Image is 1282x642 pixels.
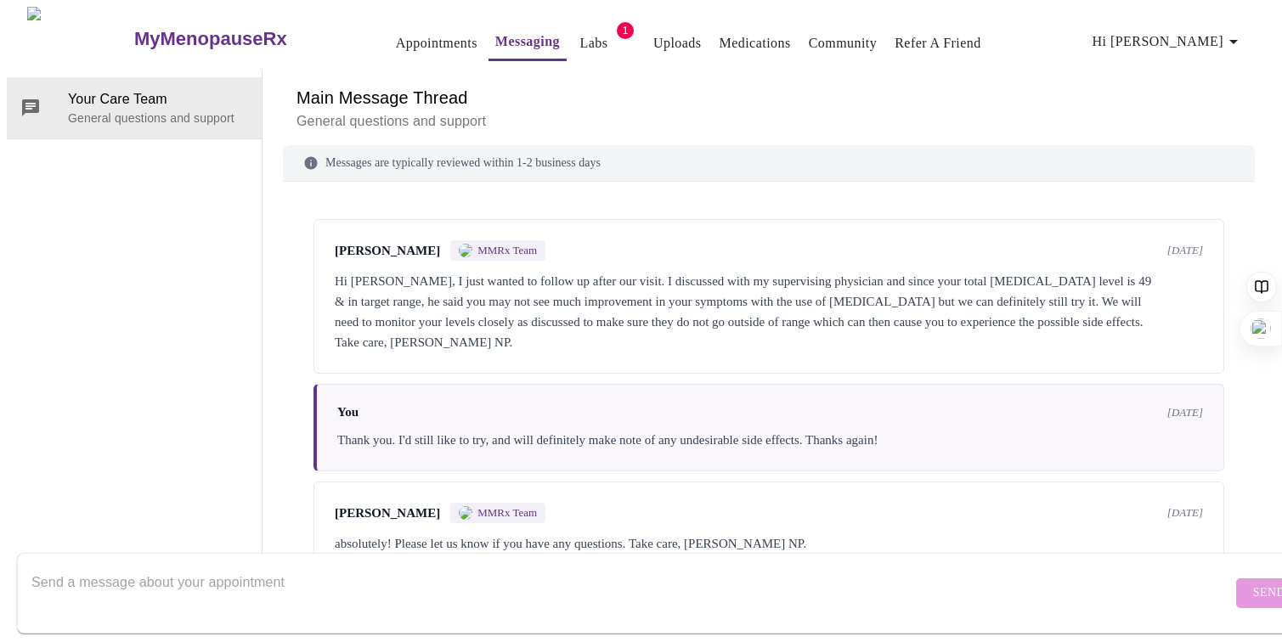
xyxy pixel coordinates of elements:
[477,506,537,520] span: MMRx Team
[335,244,440,258] span: [PERSON_NAME]
[495,30,560,53] a: Messaging
[27,7,132,70] img: MyMenopauseRx Logo
[895,31,981,55] a: Refer a Friend
[477,244,537,257] span: MMRx Team
[647,26,709,60] button: Uploads
[7,77,262,138] div: Your Care TeamGeneral questions and support
[617,22,634,39] span: 1
[713,26,798,60] button: Medications
[296,84,1241,111] h6: Main Message Thread
[132,9,354,69] a: MyMenopauseRx
[337,430,1203,450] div: Thank you. I'd still like to try, and will definitely make note of any undesirable side effects. ...
[459,506,472,520] img: MMRX
[389,26,484,60] button: Appointments
[296,111,1241,132] p: General questions and support
[337,405,359,420] span: You
[459,244,472,257] img: MMRX
[31,566,1232,620] textarea: Send a message about your appointment
[809,31,878,55] a: Community
[1167,406,1203,420] span: [DATE]
[68,110,248,127] p: General questions and support
[1093,30,1244,53] span: Hi [PERSON_NAME]
[335,506,440,521] span: [PERSON_NAME]
[653,31,702,55] a: Uploads
[802,26,884,60] button: Community
[1086,25,1251,59] button: Hi [PERSON_NAME]
[580,31,608,55] a: Labs
[134,28,287,50] h3: MyMenopauseRx
[68,89,248,110] span: Your Care Team
[283,145,1255,182] div: Messages are typically reviewed within 1-2 business days
[335,271,1203,352] div: Hi [PERSON_NAME], I just wanted to follow up after our visit. I discussed with my supervising phy...
[567,26,621,60] button: Labs
[489,25,567,61] button: Messaging
[1167,506,1203,520] span: [DATE]
[888,26,988,60] button: Refer a Friend
[335,533,1203,554] div: absolutely! Please let us know if you have any questions. Take care, [PERSON_NAME] NP.
[396,31,477,55] a: Appointments
[720,31,791,55] a: Medications
[1167,244,1203,257] span: [DATE]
